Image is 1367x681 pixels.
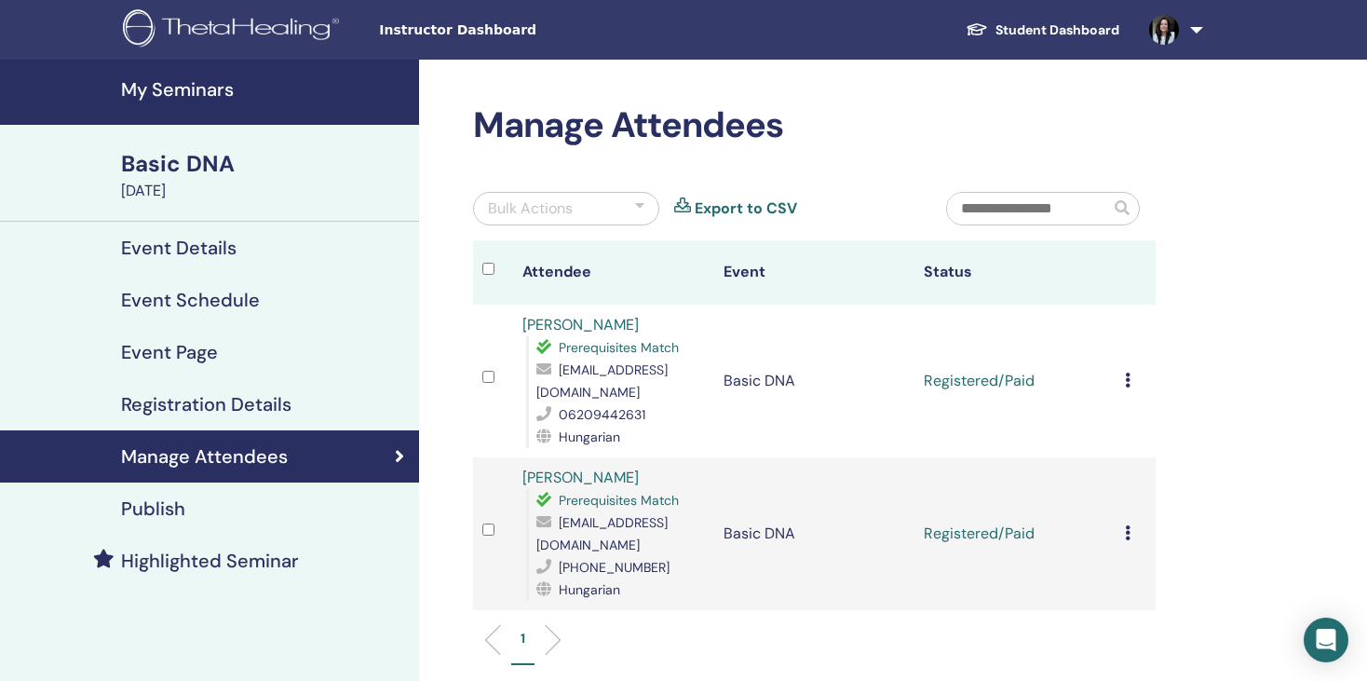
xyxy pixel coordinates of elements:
h4: Event Details [121,237,237,259]
h4: Event Page [121,341,218,363]
span: 06209442631 [559,406,645,423]
div: Basic DNA [121,148,408,180]
h4: Event Schedule [121,289,260,311]
span: Hungarian [559,429,620,445]
a: [PERSON_NAME] [522,468,639,487]
span: Prerequisites Match [559,492,679,509]
h4: My Seminars [121,78,408,101]
div: Open Intercom Messenger [1304,618,1348,662]
a: Basic DNA[DATE] [110,148,419,202]
h2: Manage Attendees [473,104,1156,147]
td: Basic DNA [714,457,914,610]
p: 1 [521,629,525,648]
th: Attendee [513,240,713,305]
span: Instructor Dashboard [379,20,658,40]
div: [DATE] [121,180,408,202]
a: Export to CSV [695,197,797,220]
span: [PHONE_NUMBER] [559,559,670,576]
img: default.jpg [1149,15,1179,45]
h4: Manage Attendees [121,445,288,468]
div: Bulk Actions [488,197,573,220]
span: [EMAIL_ADDRESS][DOMAIN_NAME] [536,514,668,553]
img: logo.png [123,9,345,51]
td: Basic DNA [714,305,914,457]
span: Hungarian [559,581,620,598]
th: Status [914,240,1115,305]
th: Event [714,240,914,305]
h4: Highlighted Seminar [121,550,299,572]
h4: Publish [121,497,185,520]
span: Prerequisites Match [559,339,679,356]
img: graduation-cap-white.svg [966,21,988,37]
a: [PERSON_NAME] [522,315,639,334]
span: [EMAIL_ADDRESS][DOMAIN_NAME] [536,361,668,401]
a: Student Dashboard [951,13,1134,48]
h4: Registration Details [121,393,291,415]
